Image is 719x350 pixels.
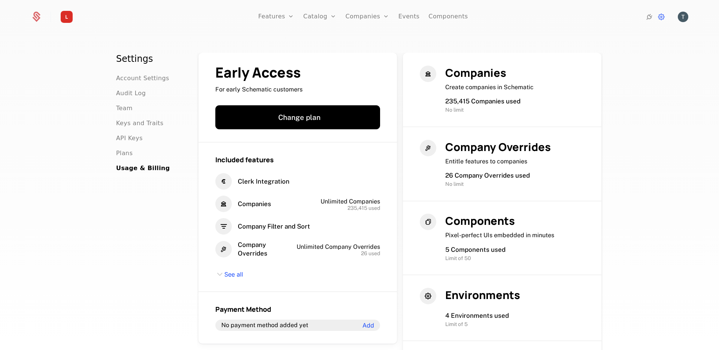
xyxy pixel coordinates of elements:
span: Company Overrides [445,139,551,154]
span: Limit of 5 [445,321,468,327]
a: Integrations [645,12,654,21]
span: Environments [445,287,520,302]
div: No payment method added yet [221,322,308,328]
a: Settings [657,12,666,21]
span: Entitle features to companies [445,158,527,165]
span: Companies [445,65,506,80]
span: Components [445,213,515,228]
span: Company Filter and Sort [238,222,310,231]
span: 26 used [361,251,380,256]
span: Companies [238,200,271,208]
a: Usage & Billing [116,164,170,173]
i: hammer [420,140,436,156]
nav: Main [116,53,179,173]
img: Tsovak Harutyunyan [678,12,688,22]
span: Clerk Integration [238,177,289,186]
i: chevron-down [215,270,224,279]
span: Unlimited Companies [321,198,380,205]
button: Open user button [678,12,688,22]
span: 4 Environments used [445,312,509,319]
a: Plans [116,149,133,158]
span: Early Access [215,66,303,79]
i: filter [215,218,232,235]
i: bank [420,66,436,82]
span: 26 Company Overrides used [445,172,530,179]
img: GetLatka [58,8,76,26]
a: Account Settings [116,74,169,83]
span: No limit [445,181,464,187]
span: Add [362,322,374,328]
span: Unlimited Company Overrides [297,243,380,250]
i: chips [420,214,436,230]
i: hammer [215,241,232,257]
span: For early Schematic customers [215,85,303,94]
span: No limit [445,107,464,113]
i: cog [420,288,436,304]
span: 5 Components used [445,246,506,253]
span: Company Overrides [238,241,279,258]
button: Change plan [215,105,380,129]
a: Audit Log [116,89,146,98]
span: Pixel-perfect UIs embedded in minutes [445,232,554,239]
a: Keys and Traits [116,119,163,128]
span: 235,415 Companies used [445,97,521,105]
span: Create companies in Schematic [445,84,534,91]
span: 235,415 used [348,205,380,211]
a: Team [116,104,133,113]
span: See all [224,271,243,279]
span: Payment Method [215,305,271,314]
span: Limit of 50 [445,255,471,261]
i: bank [215,196,232,212]
a: API Keys [116,134,143,143]
h1: Settings [116,53,179,65]
i: clerk [215,173,232,190]
span: Included features [215,155,274,164]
